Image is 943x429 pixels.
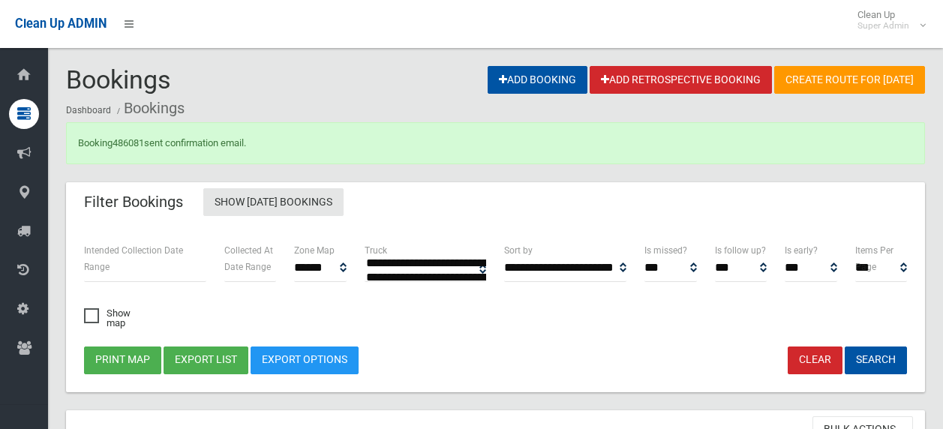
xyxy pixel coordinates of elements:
[251,346,359,374] a: Export Options
[66,122,925,164] div: Booking sent confirmation email.
[774,66,925,94] a: Create route for [DATE]
[203,188,344,216] a: Show [DATE] Bookings
[66,187,201,217] header: Filter Bookings
[850,9,924,31] span: Clean Up
[788,346,842,374] a: Clear
[84,308,136,328] span: Show map
[113,137,144,148] a: 486081
[488,66,587,94] a: Add Booking
[857,20,909,31] small: Super Admin
[66,64,171,94] span: Bookings
[164,346,248,374] button: Export list
[365,242,387,259] label: Truck
[590,66,772,94] a: Add Retrospective Booking
[66,105,111,115] a: Dashboard
[84,346,161,374] button: Print map
[113,94,185,122] li: Bookings
[845,346,907,374] button: Search
[15,16,107,31] span: Clean Up ADMIN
